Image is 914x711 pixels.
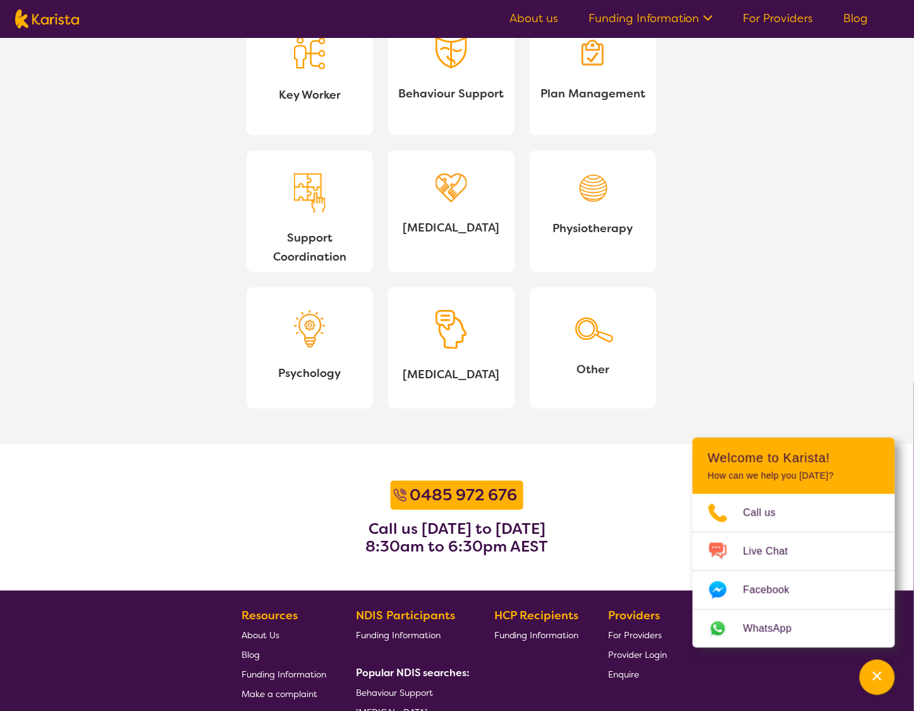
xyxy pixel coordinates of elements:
[356,608,455,623] b: NDIS Participants
[294,37,326,70] img: Key Worker icon
[530,151,656,272] a: Physiotherapy iconPhysiotherapy
[540,360,646,379] span: Other
[241,688,317,700] span: Make a complaint
[609,625,667,645] a: For Providers
[743,504,791,522] span: Call us
[609,669,640,680] span: Enquire
[247,151,373,272] a: Support Coordination iconSupport Coordination
[294,173,326,213] img: Support Coordination icon
[743,619,807,638] span: WhatsApp
[708,471,880,481] p: How can we help you [DATE]?
[356,625,465,645] a: Funding Information
[241,608,298,623] b: Resources
[436,173,467,203] img: Occupational Therapy icon
[743,581,805,600] span: Facebook
[436,310,467,350] img: Speech Therapy icon
[609,649,667,660] span: Provider Login
[588,11,713,26] a: Funding Information
[577,37,609,68] img: Plan Management icon
[540,84,646,103] span: Plan Management
[530,287,656,409] a: Search iconOther
[860,660,895,695] button: Channel Menu
[398,84,504,103] span: Behaviour Support
[388,287,515,409] a: Speech Therapy icon[MEDICAL_DATA]
[743,11,813,26] a: For Providers
[257,85,363,104] span: Key Worker
[241,629,279,641] span: About Us
[494,608,579,623] b: HCP Recipients
[494,629,579,641] span: Funding Information
[494,625,579,645] a: Funding Information
[241,669,326,680] span: Funding Information
[394,489,406,502] img: Call icon
[366,520,549,555] h3: Call us [DATE] to [DATE] 8:30am to 6:30pm AEST
[436,37,467,68] img: Behaviour Support icon
[609,664,667,684] a: Enquire
[241,664,326,684] a: Funding Information
[388,151,515,272] a: Occupational Therapy icon[MEDICAL_DATA]
[294,310,326,348] img: Psychology icon
[530,14,656,135] a: Plan Management iconPlan Management
[241,645,326,664] a: Blog
[247,14,373,135] a: Key Worker iconKey Worker
[356,629,441,641] span: Funding Information
[577,173,609,204] img: Physiotherapy icon
[398,365,504,384] span: [MEDICAL_DATA]
[356,687,433,698] span: Behaviour Support
[356,666,470,679] b: Popular NDIS searches:
[693,610,895,648] a: Web link opens in a new tab.
[241,684,326,703] a: Make a complaint
[356,683,465,702] a: Behaviour Support
[609,629,662,641] span: For Providers
[398,218,504,237] span: [MEDICAL_DATA]
[693,494,895,648] ul: Choose channel
[257,364,363,383] span: Psychology
[410,485,517,505] b: 0485 972 676
[257,228,363,266] span: Support Coordination
[540,219,646,238] span: Physiotherapy
[388,14,515,135] a: Behaviour Support iconBehaviour Support
[241,649,260,660] span: Blog
[609,608,661,623] b: Providers
[571,310,615,344] img: Search icon
[693,438,895,648] div: Channel Menu
[708,450,880,466] h2: Welcome to Karista!
[247,287,373,409] a: Psychology iconPsychology
[15,9,79,28] img: Karista logo
[743,542,803,561] span: Live Chat
[609,645,667,664] a: Provider Login
[509,11,558,26] a: About us
[406,484,520,507] a: 0485 972 676
[844,11,868,26] a: Blog
[241,625,326,645] a: About Us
